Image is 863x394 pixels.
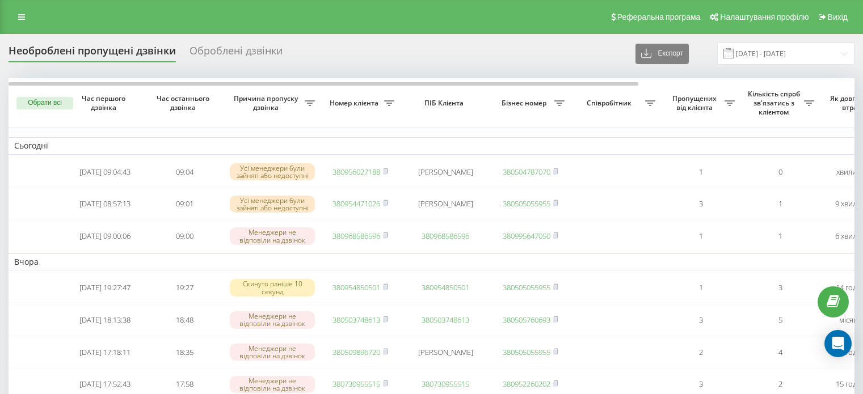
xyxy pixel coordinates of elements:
td: 5 [740,305,820,335]
td: 18:48 [145,305,224,335]
td: 1 [740,189,820,219]
span: Номер клієнта [326,99,384,108]
a: 380504787070 [503,167,550,177]
span: Пропущених від клієнта [667,94,725,112]
td: 1 [740,221,820,251]
td: 1 [661,273,740,303]
td: [PERSON_NAME] [400,157,491,187]
td: 09:04 [145,157,224,187]
td: 09:01 [145,189,224,219]
a: 380952260202 [503,379,550,389]
div: Оброблені дзвінки [190,45,283,62]
a: 380730955515 [422,379,469,389]
a: 380503748613 [422,315,469,325]
div: Менеджери не відповіли на дзвінок [230,311,315,328]
td: [DATE] 09:04:43 [65,157,145,187]
td: 3 [661,305,740,335]
a: 380505055955 [503,198,550,209]
td: 0 [740,157,820,187]
td: [DATE] 18:13:38 [65,305,145,335]
a: 380954850501 [332,282,380,293]
td: 1 [661,221,740,251]
span: Час останнього дзвінка [154,94,215,112]
td: [DATE] 08:57:13 [65,189,145,219]
td: 3 [661,189,740,219]
div: Open Intercom Messenger [824,330,852,357]
span: Співробітник [576,99,645,108]
td: 18:35 [145,337,224,367]
td: [DATE] 17:18:11 [65,337,145,367]
a: 380509896720 [332,347,380,357]
td: [PERSON_NAME] [400,337,491,367]
td: [DATE] 09:00:06 [65,221,145,251]
a: 380505055955 [503,282,550,293]
a: 380503748613 [332,315,380,325]
div: Скинуто раніше 10 секунд [230,279,315,296]
button: Обрати всі [16,97,73,109]
a: 380954850501 [422,282,469,293]
td: 09:00 [145,221,224,251]
a: 380730955515 [332,379,380,389]
span: Кількість спроб зв'язатись з клієнтом [746,90,804,116]
div: Необроблені пропущені дзвінки [9,45,176,62]
td: 19:27 [145,273,224,303]
td: 3 [740,273,820,303]
td: 4 [740,337,820,367]
a: 380995647050 [503,231,550,241]
span: Реферальна програма [617,12,701,22]
a: 380505760693 [503,315,550,325]
span: Налаштування профілю [720,12,809,22]
span: Вихід [828,12,848,22]
td: 2 [661,337,740,367]
button: Експорт [635,44,689,64]
a: 380505055955 [503,347,550,357]
a: 380968586596 [422,231,469,241]
div: Усі менеджери були зайняті або недоступні [230,196,315,213]
span: ПІБ Клієнта [410,99,481,108]
td: [DATE] 19:27:47 [65,273,145,303]
span: Час першого дзвінка [74,94,136,112]
a: 380956027188 [332,167,380,177]
td: 1 [661,157,740,187]
div: Усі менеджери були зайняті або недоступні [230,163,315,180]
div: Менеджери не відповіли на дзвінок [230,227,315,244]
div: Менеджери не відповіли на дзвінок [230,376,315,393]
span: Причина пропуску дзвінка [230,94,305,112]
a: 380968586596 [332,231,380,241]
td: [PERSON_NAME] [400,189,491,219]
span: Бізнес номер [496,99,554,108]
div: Менеджери не відповіли на дзвінок [230,344,315,361]
a: 380954471026 [332,198,380,209]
